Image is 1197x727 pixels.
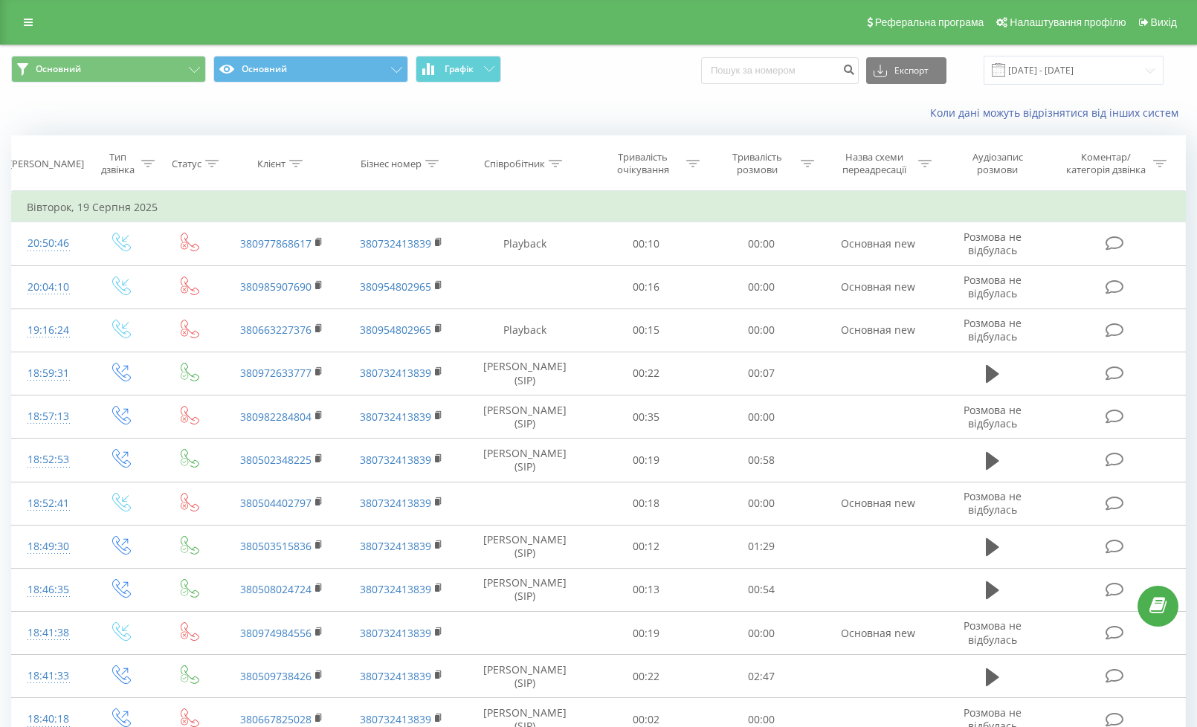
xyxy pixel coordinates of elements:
span: Розмова не відбулась [964,316,1022,343]
td: 00:00 [704,612,819,655]
td: 00:00 [704,395,819,439]
div: 18:57:13 [27,402,70,431]
div: Клієнт [257,158,285,170]
div: Тип дзвінка [98,151,138,176]
div: [PERSON_NAME] [9,158,84,170]
span: Розмова не відбулась [964,403,1022,430]
button: Основний [213,56,408,83]
td: Основная new [819,222,938,265]
div: 18:41:33 [27,662,70,691]
span: Налаштування профілю [1010,16,1126,28]
td: 00:19 [589,439,703,482]
td: 00:12 [589,525,703,568]
td: 00:58 [704,439,819,482]
button: Графік [416,56,501,83]
div: 18:52:53 [27,445,70,474]
div: 18:46:35 [27,575,70,604]
td: [PERSON_NAME] (SIP) [461,395,590,439]
a: 380732413839 [360,453,431,467]
td: 00:22 [589,352,703,395]
div: Тривалість очікування [603,151,683,176]
div: 18:52:41 [27,489,70,518]
span: Реферальна програма [875,16,984,28]
a: 380732413839 [360,539,431,553]
td: 00:35 [589,395,703,439]
td: [PERSON_NAME] (SIP) [461,352,590,395]
td: Основная new [819,308,938,352]
div: Статус [172,158,201,170]
div: 19:16:24 [27,316,70,345]
div: 20:04:10 [27,273,70,302]
a: 380667825028 [240,712,312,726]
a: 380663227376 [240,323,312,337]
a: 380508024724 [240,582,312,596]
a: 380732413839 [360,236,431,251]
td: Playback [461,222,590,265]
a: 380974984556 [240,626,312,640]
button: Основний [11,56,206,83]
span: Розмова не відбулась [964,230,1022,257]
td: 02:47 [704,655,819,698]
a: 380732413839 [360,582,431,596]
div: Аудіозапис розмови [951,151,1044,176]
td: [PERSON_NAME] (SIP) [461,525,590,568]
td: 00:10 [589,222,703,265]
span: Розмова не відбулась [964,273,1022,300]
span: Основний [36,63,81,75]
td: 00:18 [589,482,703,525]
td: 00:07 [704,352,819,395]
td: 00:54 [704,568,819,611]
td: [PERSON_NAME] (SIP) [461,655,590,698]
td: 00:00 [704,308,819,352]
td: 00:19 [589,612,703,655]
a: 380954802965 [360,323,431,337]
td: 00:00 [704,482,819,525]
button: Експорт [866,57,946,84]
a: 380732413839 [360,626,431,640]
a: 380954802965 [360,280,431,294]
td: 01:29 [704,525,819,568]
a: 380732413839 [360,669,431,683]
div: Тривалість розмови [717,151,797,176]
td: Основная new [819,482,938,525]
td: 00:13 [589,568,703,611]
a: 380732413839 [360,410,431,424]
a: 380732413839 [360,496,431,510]
td: Основная new [819,265,938,308]
div: Співробітник [484,158,545,170]
td: [PERSON_NAME] (SIP) [461,439,590,482]
a: 380503515836 [240,539,312,553]
a: 380509738426 [240,669,312,683]
a: 380732413839 [360,712,431,726]
a: 380982284804 [240,410,312,424]
div: 20:50:46 [27,229,70,258]
div: Бізнес номер [361,158,422,170]
a: 380732413839 [360,366,431,380]
a: 380972633777 [240,366,312,380]
div: 18:59:31 [27,359,70,388]
td: 00:16 [589,265,703,308]
td: [PERSON_NAME] (SIP) [461,568,590,611]
span: Вихід [1151,16,1177,28]
td: Основная new [819,612,938,655]
a: 380504402797 [240,496,312,510]
td: Playback [461,308,590,352]
div: Назва схеми переадресації [835,151,914,176]
span: Графік [445,64,474,74]
td: 00:00 [704,222,819,265]
a: Коли дані можуть відрізнятися вiд інших систем [930,106,1186,120]
td: 00:15 [589,308,703,352]
td: 00:22 [589,655,703,698]
a: 380502348225 [240,453,312,467]
div: Коментар/категорія дзвінка [1062,151,1149,176]
div: 18:41:38 [27,618,70,647]
a: 380977868617 [240,236,312,251]
a: 380985907690 [240,280,312,294]
span: Розмова не відбулась [964,489,1022,517]
td: Вівторок, 19 Серпня 2025 [12,193,1186,222]
div: 18:49:30 [27,532,70,561]
td: 00:00 [704,265,819,308]
input: Пошук за номером [701,57,859,84]
span: Розмова не відбулась [964,618,1022,646]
